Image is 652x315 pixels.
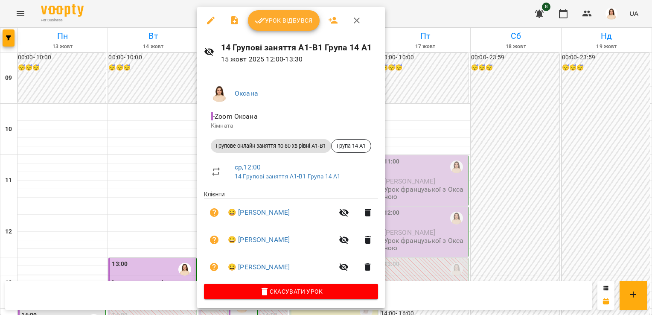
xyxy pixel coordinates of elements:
[211,112,259,120] span: - Zoom Оксана
[211,85,228,102] img: 76124efe13172d74632d2d2d3678e7ed.png
[248,10,320,31] button: Урок відбувся
[211,122,371,130] p: Кімната
[221,54,378,64] p: 15 жовт 2025 12:00 - 13:30
[211,286,371,297] span: Скасувати Урок
[235,173,341,180] a: 14 Групові заняття А1-В1 Група 14 А1
[228,207,290,218] a: 😀 [PERSON_NAME]
[204,190,378,284] ul: Клієнти
[204,202,224,223] button: Візит ще не сплачено. Додати оплату?
[228,235,290,245] a: 😀 [PERSON_NAME]
[221,41,378,54] h6: 14 Групові заняття А1-В1 Група 14 А1
[204,284,378,299] button: Скасувати Урок
[211,142,331,150] span: Групове онлайн заняття по 80 хв рівні А1-В1
[204,257,224,277] button: Візит ще не сплачено. Додати оплату?
[235,163,261,171] a: ср , 12:00
[331,139,371,153] div: Група 14 А1
[255,15,313,26] span: Урок відбувся
[235,89,258,97] a: Оксана
[332,142,371,150] span: Група 14 А1
[228,262,290,272] a: 😀 [PERSON_NAME]
[204,230,224,250] button: Візит ще не сплачено. Додати оплату?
